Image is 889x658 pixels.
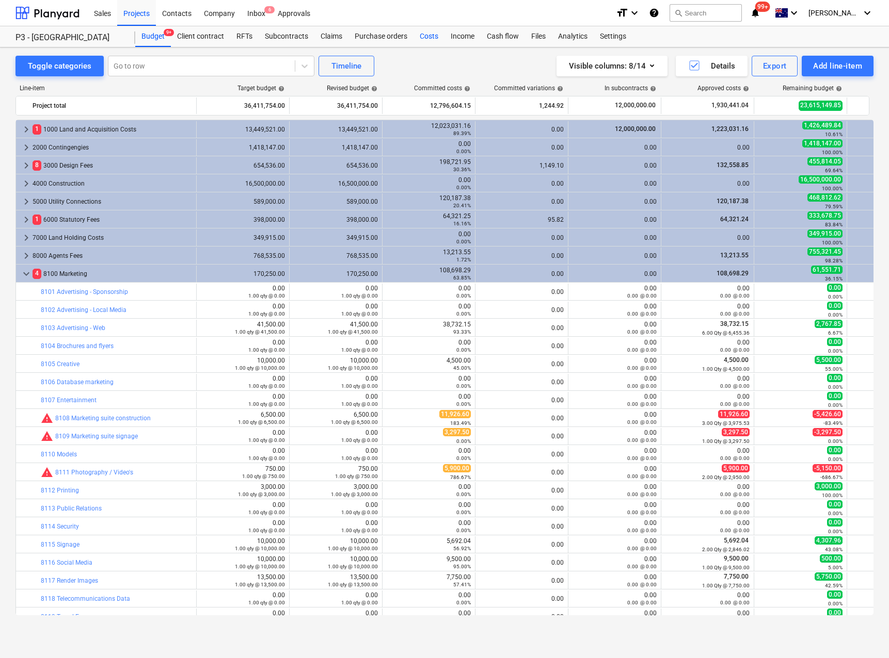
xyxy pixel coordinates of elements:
[387,357,471,371] div: 4,500.00
[763,59,787,73] div: Export
[294,303,378,317] div: 0.00
[525,26,552,47] a: Files
[294,339,378,353] div: 0.00
[627,311,657,317] small: 0.00 @ 0.00
[33,266,192,282] div: 8100 Marketing
[41,342,114,350] a: 8104 Brochures and flyers
[688,59,735,73] div: Details
[670,4,742,22] button: Search
[741,86,749,92] span: help
[41,577,98,584] a: 8117 Render Images
[808,9,860,17] span: [PERSON_NAME]
[828,402,843,408] small: 0.00%
[719,252,750,259] span: 13,213.55
[480,397,564,404] div: 0.00
[815,356,843,364] span: 5,500.00
[387,231,471,245] div: 0.00
[20,268,33,280] span: keyboard_arrow_down
[825,276,843,282] small: 36.15%
[825,168,843,173] small: 69.64%
[444,26,481,47] div: Income
[573,234,657,241] div: 0.00
[41,288,128,295] a: 8101 Advertising - Sponsorship
[813,410,843,418] span: -5,426.60
[276,86,284,92] span: help
[573,321,657,335] div: 0.00
[264,6,275,13] span: 6
[33,248,192,264] div: 8000 Agents Fees
[453,365,471,371] small: 45.00%
[201,339,285,353] div: 0.00
[828,384,843,390] small: 0.00%
[480,252,564,259] div: 0.00
[555,86,563,92] span: help
[573,303,657,317] div: 0.00
[201,216,285,223] div: 398,000.00
[294,285,378,299] div: 0.00
[387,194,471,209] div: 120,187.38
[15,56,104,76] button: Toggle categories
[259,26,314,47] a: Subcontracts
[480,97,564,114] div: 1,244.92
[294,270,378,277] div: 170,250.00
[453,130,471,136] small: 89.39%
[799,101,843,110] span: 23,615,149.85
[807,157,843,166] span: 455,814.05
[807,229,843,238] span: 349,915.00
[387,267,471,281] div: 108,698.29
[55,415,151,422] a: 8108 Marketing suite construction
[616,7,628,19] i: format_size
[828,294,843,300] small: 0.00%
[649,7,659,19] i: Knowledge base
[294,216,378,223] div: 398,000.00
[387,158,471,173] div: 198,721.95
[807,211,843,220] span: 333,678.75
[387,321,471,335] div: 38,732.15
[171,26,230,47] a: Client contract
[456,149,471,154] small: 0.00%
[237,85,284,92] div: Target budget
[41,324,105,332] a: 8103 Advertising - Web
[41,451,77,458] a: 8110 Models
[201,321,285,335] div: 41,500.00
[341,293,378,299] small: 1.00 qty @ 0.00
[248,347,285,353] small: 1.00 qty @ 0.00
[294,144,378,151] div: 1,418,147.00
[41,306,126,314] a: 8102 Advertising - Local Media
[627,365,657,371] small: 0.00 @ 0.00
[480,234,564,241] div: 0.00
[294,321,378,335] div: 41,500.00
[815,320,843,328] span: 2,767.85
[20,195,33,208] span: keyboard_arrow_right
[201,375,285,389] div: 0.00
[41,379,114,386] a: 8106 Database marketing
[33,121,192,138] div: 1000 Land and Acquisition Costs
[453,275,471,281] small: 63.85%
[802,139,843,147] span: 1,418,147.00
[573,270,657,277] div: 0.00
[720,401,750,407] small: 0.00 @ 0.00
[573,375,657,389] div: 0.00
[827,374,843,382] span: 0.00
[480,415,564,422] div: 0.00
[813,59,862,73] div: Add line-item
[861,7,874,19] i: keyboard_arrow_down
[802,121,843,129] span: 1,426,489.84
[15,85,196,92] div: Line-item
[33,193,192,210] div: 5000 Utility Connections
[825,222,843,227] small: 83.84%
[387,285,471,299] div: 0.00
[55,469,133,476] a: 8111 Photography / Video's
[480,342,564,350] div: 0.00
[783,85,842,92] div: Remaining budget
[41,613,102,620] a: 8119 Travel Expenses
[201,198,285,205] div: 589,000.00
[720,293,750,299] small: 0.00 @ 0.00
[627,401,657,407] small: 0.00 @ 0.00
[569,59,655,73] div: Visible columns : 8/14
[480,360,564,368] div: 0.00
[573,162,657,169] div: 0.00
[573,216,657,223] div: 0.00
